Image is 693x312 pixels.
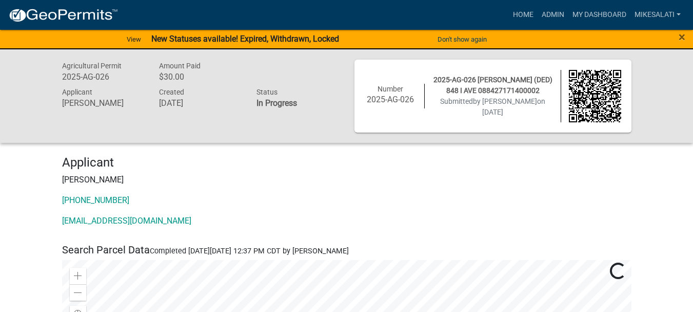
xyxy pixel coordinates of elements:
a: View [123,31,145,48]
span: Number [378,85,403,93]
p: [PERSON_NAME] [62,174,631,186]
a: MikeSalati [630,5,685,25]
a: My Dashboard [568,5,630,25]
a: [EMAIL_ADDRESS][DOMAIN_NAME] [62,216,191,226]
h6: $30.00 [159,72,241,82]
a: Admin [538,5,568,25]
span: 2025-AG-026 [PERSON_NAME] (DED) 848 I AVE 088427171400002 [433,76,552,95]
a: [PHONE_NUMBER] [62,195,129,205]
span: Submitted on [DATE] [440,97,545,116]
h6: 2025-AG-026 [62,72,144,82]
span: Applicant [62,88,92,96]
span: Created [159,88,184,96]
span: Completed [DATE][DATE] 12:37 PM CDT by [PERSON_NAME] [150,247,349,255]
div: Zoom in [70,268,86,284]
img: QR code [569,70,621,122]
span: by [PERSON_NAME] [473,97,537,105]
strong: New Statuses available! Expired, Withdrawn, Locked [151,34,339,44]
h6: 2025-AG-026 [365,95,417,104]
h4: Applicant [62,155,631,170]
span: Agricultural Permit [62,62,122,70]
span: Status [256,88,278,96]
button: Close [679,31,685,43]
span: × [679,30,685,44]
a: Home [509,5,538,25]
h5: Search Parcel Data [62,244,631,256]
button: Don't show again [433,31,491,48]
strong: In Progress [256,98,297,108]
h6: [DATE] [159,98,241,108]
span: Amount Paid [159,62,201,70]
div: Zoom out [70,284,86,301]
h6: [PERSON_NAME] [62,98,144,108]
